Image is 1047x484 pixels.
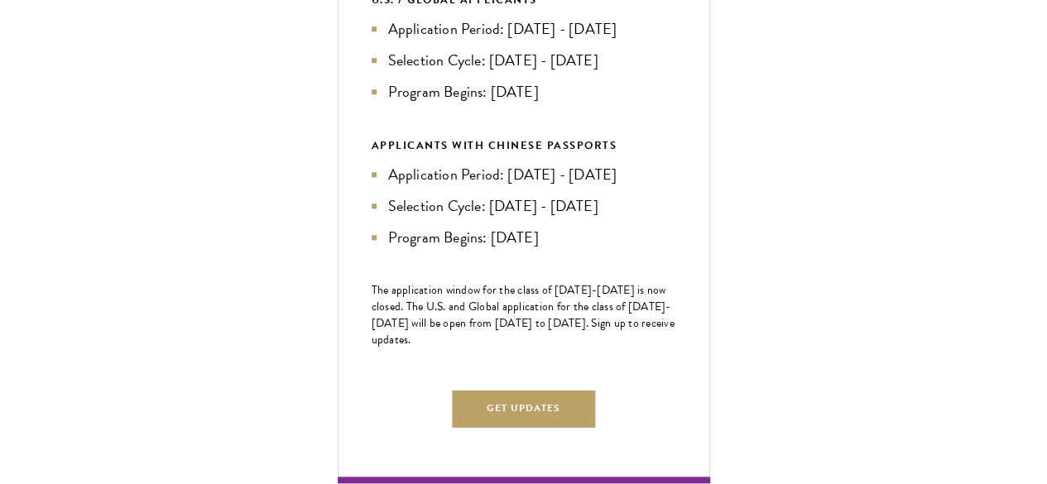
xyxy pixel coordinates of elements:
[372,226,676,249] li: Program Begins: [DATE]
[372,49,676,72] li: Selection Cycle: [DATE] - [DATE]
[372,163,676,186] li: Application Period: [DATE] - [DATE]
[372,137,676,155] div: APPLICANTS WITH CHINESE PASSPORTS
[372,194,676,218] li: Selection Cycle: [DATE] - [DATE]
[452,390,596,427] button: Get Updates
[372,17,676,41] li: Application Period: [DATE] - [DATE]
[372,281,675,348] span: The application window for the class of [DATE]-[DATE] is now closed. The U.S. and Global applicat...
[372,80,676,103] li: Program Begins: [DATE]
